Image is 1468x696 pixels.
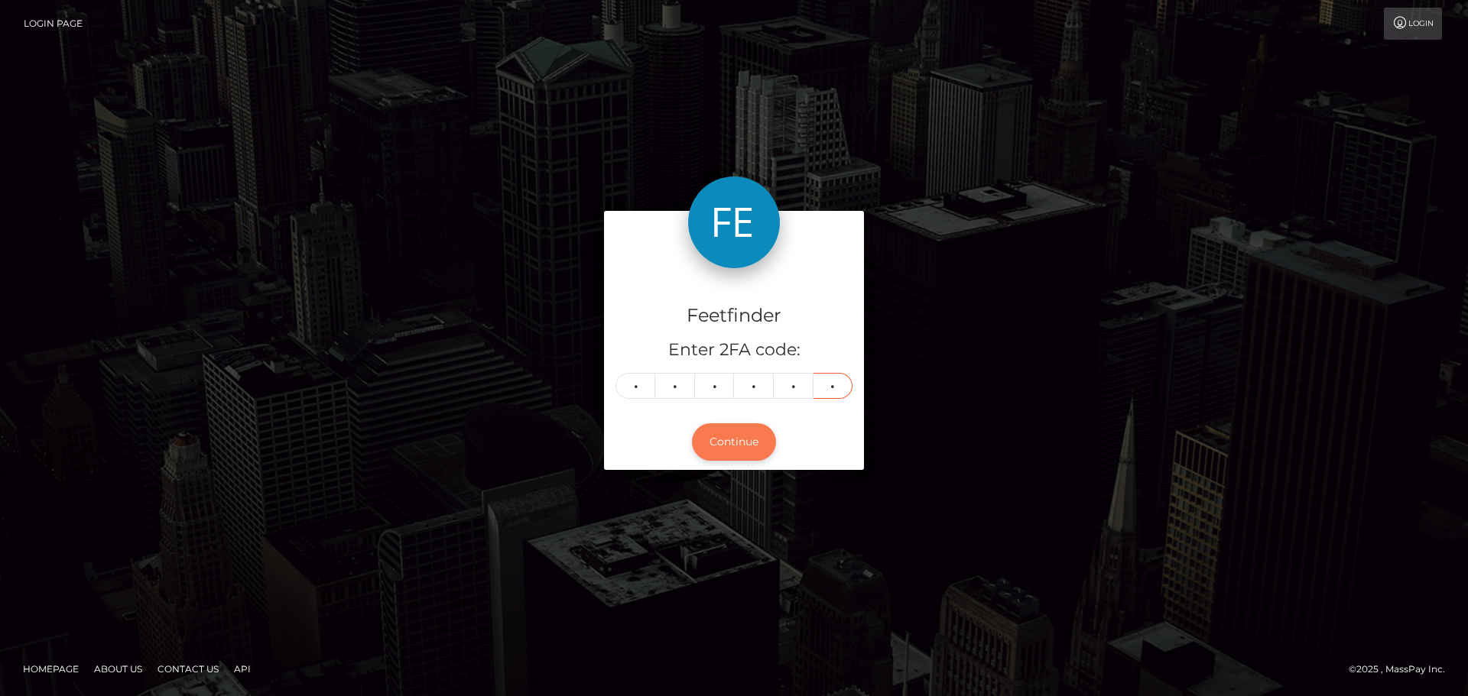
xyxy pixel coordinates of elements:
[151,657,225,681] a: Contact Us
[17,657,85,681] a: Homepage
[88,657,148,681] a: About Us
[228,657,257,681] a: API
[1349,661,1457,678] div: © 2025 , MassPay Inc.
[615,303,853,329] h4: Feetfinder
[1384,8,1442,40] a: Login
[615,338,853,362] h5: Enter 2FA code:
[692,423,776,461] button: Continue
[688,176,780,268] img: Feetfinder
[24,8,83,40] a: Login Page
